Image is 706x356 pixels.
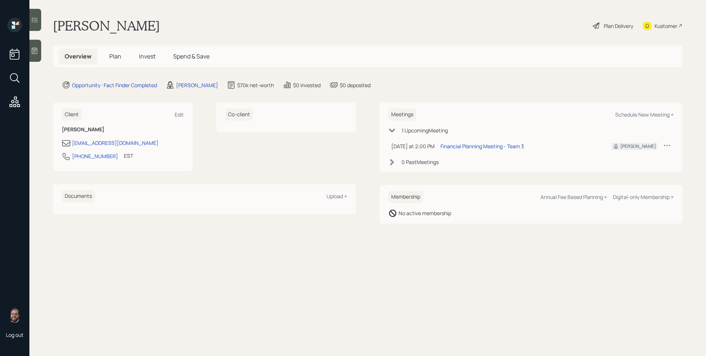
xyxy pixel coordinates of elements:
div: Plan Delivery [604,22,633,30]
div: Kustomer [655,22,677,30]
div: [PERSON_NAME] [620,143,656,150]
h6: Meetings [388,108,416,121]
h6: Documents [62,190,95,202]
div: [EMAIL_ADDRESS][DOMAIN_NAME] [72,139,158,147]
div: Schedule New Meeting + [615,111,674,118]
span: Plan [109,52,121,60]
div: No active membership [399,209,451,217]
div: Edit [175,111,184,118]
div: $70k net-worth [237,81,274,89]
span: Overview [65,52,92,60]
h6: Co-client [225,108,253,121]
h1: [PERSON_NAME] [53,18,160,34]
div: 0 Past Meeting s [402,158,439,166]
div: $0 deposited [340,81,371,89]
div: $0 invested [293,81,321,89]
div: [DATE] at 2:00 PM [391,142,435,150]
h6: [PERSON_NAME] [62,127,184,133]
div: [PHONE_NUMBER] [72,152,118,160]
h6: Membership [388,191,423,203]
div: Financial Planning Meeting - Team 3 [441,142,524,150]
span: Invest [139,52,156,60]
h6: Client [62,108,82,121]
span: Spend & Save [173,52,210,60]
div: Log out [6,331,24,338]
img: james-distasi-headshot.png [7,308,22,323]
div: EST [124,152,133,160]
div: Annual Fee Based Planning + [541,193,607,200]
div: 1 Upcoming Meeting [402,127,448,134]
div: [PERSON_NAME] [176,81,218,89]
div: Upload + [327,193,347,200]
div: Opportunity · Fact Finder Completed [72,81,157,89]
div: Digital-only Membership + [613,193,674,200]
